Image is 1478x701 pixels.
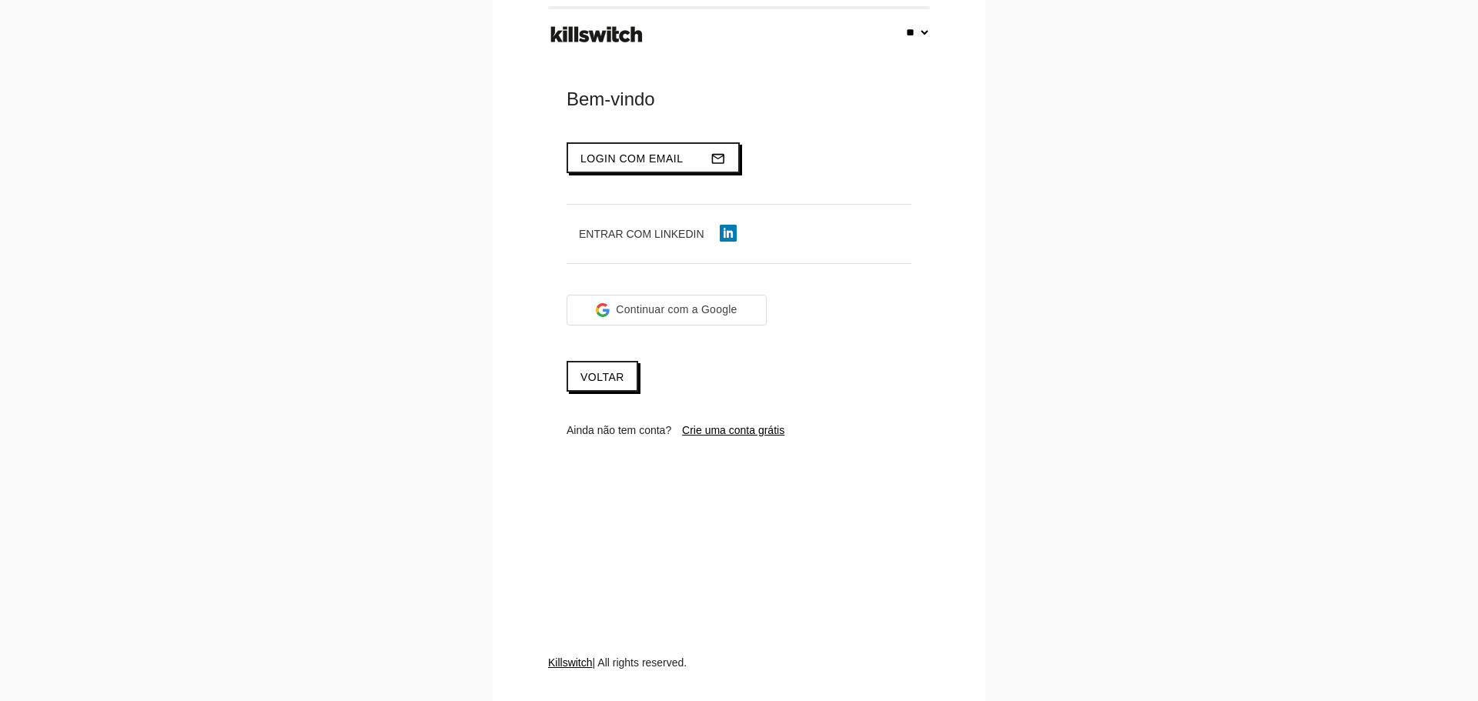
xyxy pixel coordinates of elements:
[548,656,593,669] a: Killswitch
[567,87,911,112] div: Bem-vindo
[567,295,767,325] div: Continuar com a Google
[579,228,704,240] span: Entrar com LinkedIn
[616,302,737,318] span: Continuar com a Google
[682,424,784,436] a: Crie uma conta grátis
[548,655,930,701] div: | All rights reserved.
[580,152,684,165] span: Login com email
[567,220,749,248] button: Entrar com LinkedIn
[567,424,671,436] span: Ainda não tem conta?
[567,142,740,173] button: Login com emailmail_outline
[567,361,638,392] a: Voltar
[720,225,737,242] img: linkedin-icon.png
[547,21,646,48] img: ks-logo-black-footer.png
[711,144,726,173] i: mail_outline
